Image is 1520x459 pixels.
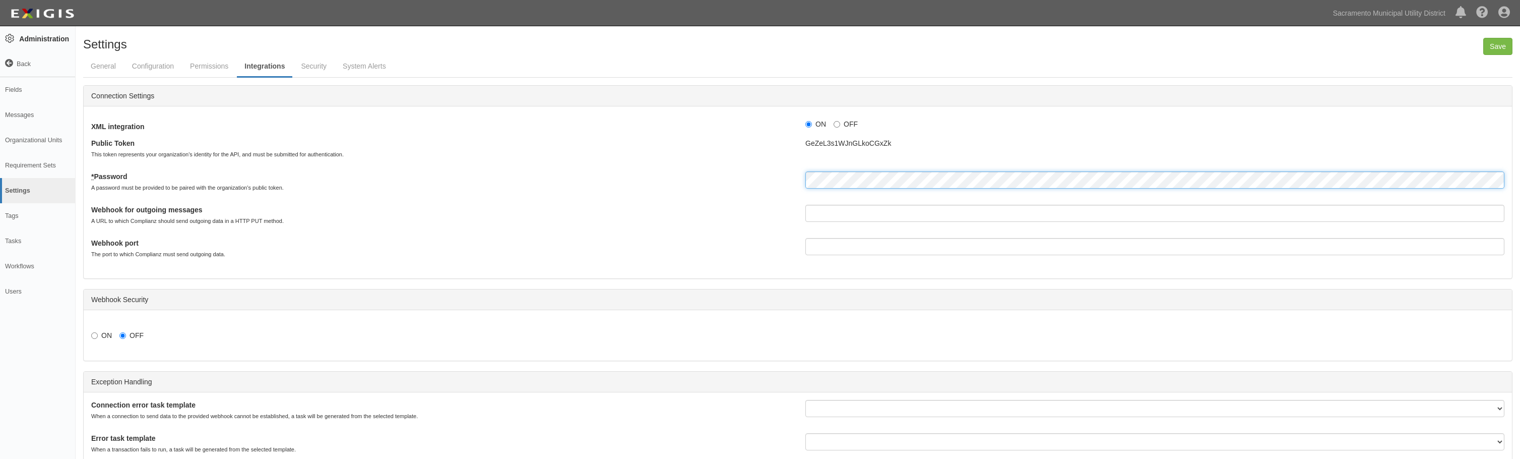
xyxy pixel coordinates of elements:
[84,86,1512,106] div: Connection Settings
[91,446,790,454] div: When a transaction fails to run, a task will be generated from the selected template.
[1476,7,1488,19] i: Help Center - Complianz
[1483,38,1512,55] input: Save
[84,290,1512,310] div: Webhook Security
[91,400,196,410] label: Connection error task template
[8,5,77,23] img: logo-5460c22ac91f19d4615b14bd174203de0afe785f0fc80cf4dbbc73dc1793850b.png
[91,184,790,192] div: A password must be provided to be paired with the organization's public token.
[91,238,139,248] label: Webhook port
[91,332,98,339] input: ON
[91,173,94,181] abbr: required
[83,38,1512,51] h1: Settings
[19,35,69,43] strong: Administration
[91,217,790,225] div: A URL to which Complianz should send outgoing data in a HTTP PUT method.
[83,56,123,76] a: General
[844,119,858,129] div: OFF
[91,151,790,159] div: This token represents your organization's identity for the API, and must be submitted for authent...
[805,121,812,128] input: ON
[84,372,1512,392] div: Exception Handling
[91,171,128,182] label: Password
[293,56,334,76] a: Security
[237,56,292,78] a: Integrations
[91,122,145,132] label: XML integration
[182,56,236,76] a: Permissions
[91,251,790,259] div: The port to which Complianz must send outgoing data.
[91,413,790,421] div: When a connection to send data to the provided webhook cannot be established, a task will be gene...
[815,119,826,129] div: ON
[130,330,144,340] div: OFF
[119,332,126,339] input: OFF
[91,433,156,443] label: Error task template
[1328,3,1450,23] a: Sacramento Municipal Utility District
[834,121,840,128] input: OFF
[91,138,135,148] label: Public Token
[91,205,203,215] label: Webhook for outgoing messages
[101,330,112,340] div: ON
[124,56,181,76] a: Configuration
[805,138,1504,148] div: GeZeL3s1WJnGLkoCGxZk
[335,56,394,76] a: System Alerts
